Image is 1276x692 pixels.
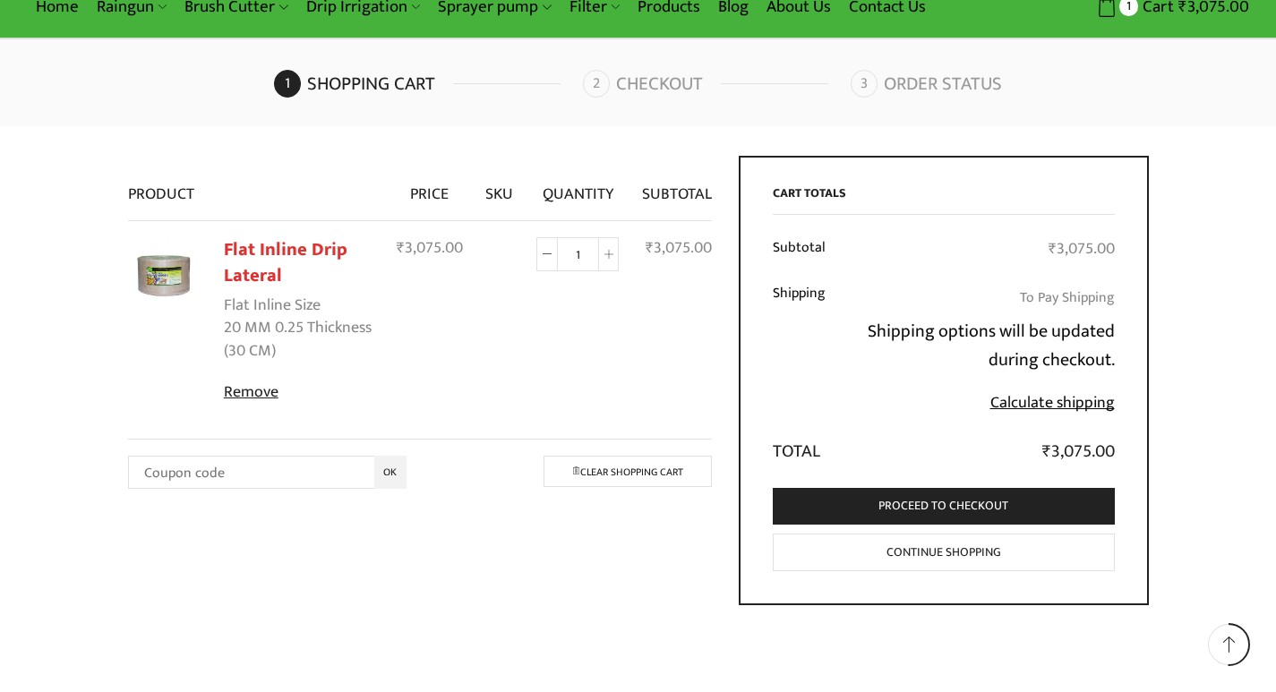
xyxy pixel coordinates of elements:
th: Shipping [773,273,835,427]
dt: Flat Inline Size [224,295,321,318]
th: SKU [475,156,526,220]
label: To Pay Shipping [1020,285,1115,311]
a: Proceed to checkout [773,488,1115,525]
input: OK [374,456,407,489]
a: Calculate shipping [990,389,1115,416]
span: ₹ [1049,235,1057,262]
img: Flat Inline Drip Lateral [128,240,200,312]
a: Checkout [583,70,846,97]
th: Product [128,156,386,220]
th: Quantity [525,156,630,220]
a: Flat Inline Drip Lateral [224,235,347,291]
bdi: 3,075.00 [1049,235,1115,262]
bdi: 3,075.00 [646,235,712,261]
input: Coupon code [128,456,407,489]
th: Subtotal [630,156,712,220]
th: Subtotal [773,227,835,273]
input: Product quantity [558,237,598,271]
bdi: 3,075.00 [397,235,463,261]
h2: Cart totals [773,186,1115,215]
bdi: 3,075.00 [1042,437,1115,466]
th: Total [773,427,835,466]
a: Remove [224,381,374,405]
p: 20 MM 0.25 Thickness (30 CM) [224,317,374,363]
span: ₹ [1042,437,1051,466]
th: Price [385,156,475,220]
a: Continue shopping [773,534,1115,572]
p: Shipping options will be updated during checkout. [847,317,1114,374]
span: ₹ [646,235,654,261]
a: Clear shopping cart [544,456,712,487]
span: ₹ [397,235,405,261]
